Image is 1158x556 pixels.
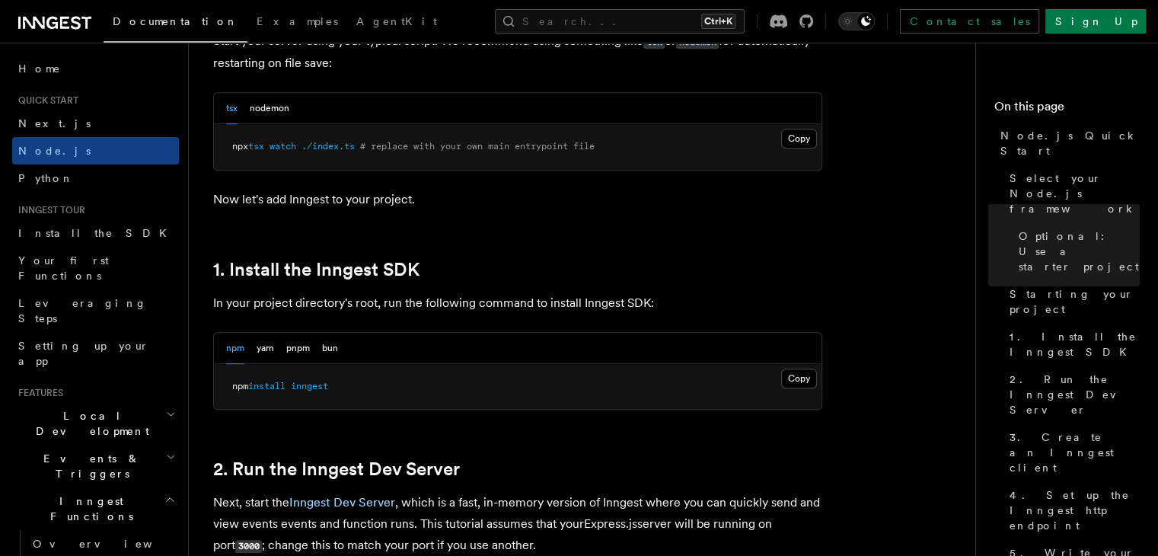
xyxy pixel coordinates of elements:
[1010,372,1140,417] span: 2. Run the Inngest Dev Server
[12,165,179,192] a: Python
[213,292,822,314] p: In your project directory's root, run the following command to install Inngest SDK:
[1003,366,1140,423] a: 2. Run the Inngest Dev Server
[213,259,419,280] a: 1. Install the Inngest SDK
[900,9,1039,34] a: Contact sales
[226,333,244,364] button: npm
[1010,286,1140,317] span: Starting your project
[18,340,149,367] span: Setting up your app
[1003,481,1140,539] a: 4. Set up the Inngest http endpoint
[838,12,875,30] button: Toggle dark mode
[12,445,179,487] button: Events & Triggers
[1003,423,1140,481] a: 3. Create an Inngest client
[1003,323,1140,366] a: 1. Install the Inngest SDK
[18,172,74,184] span: Python
[213,459,460,480] a: 2. Run the Inngest Dev Server
[1010,329,1140,359] span: 1. Install the Inngest SDK
[18,145,91,157] span: Node.js
[213,189,822,210] p: Now let's add Inngest to your project.
[286,333,310,364] button: pnpm
[1010,487,1140,533] span: 4. Set up the Inngest http endpoint
[643,36,665,49] code: tsx
[1045,9,1146,34] a: Sign Up
[994,122,1140,165] a: Node.js Quick Start
[289,495,395,510] a: Inngest Dev Server
[18,254,109,282] span: Your first Functions
[12,451,166,481] span: Events & Triggers
[994,97,1140,122] h4: On this page
[676,34,719,48] a: nodemon
[781,369,817,388] button: Copy
[291,381,328,391] span: inngest
[232,381,248,391] span: npm
[322,333,338,364] button: bun
[12,289,179,332] a: Leveraging Steps
[248,381,286,391] span: install
[12,494,164,524] span: Inngest Functions
[248,141,264,152] span: tsx
[18,61,61,76] span: Home
[104,5,247,43] a: Documentation
[301,141,355,152] span: ./index.ts
[18,297,147,324] span: Leveraging Steps
[356,15,437,27] span: AgentKit
[270,141,296,152] span: watch
[226,93,238,124] button: tsx
[1013,222,1140,280] a: Optional: Use a starter project
[495,9,745,34] button: Search...Ctrl+K
[12,204,85,216] span: Inngest tour
[235,540,262,553] code: 3000
[257,333,274,364] button: yarn
[347,5,446,41] a: AgentKit
[360,141,595,152] span: # replace with your own main entrypoint file
[781,129,817,149] button: Copy
[18,117,91,129] span: Next.js
[12,219,179,247] a: Install the SDK
[12,487,179,530] button: Inngest Functions
[12,110,179,137] a: Next.js
[12,408,166,439] span: Local Development
[643,34,665,48] a: tsx
[232,141,248,152] span: npx
[250,93,289,124] button: nodemon
[18,227,176,239] span: Install the SDK
[12,137,179,165] a: Node.js
[247,5,347,41] a: Examples
[1019,228,1140,274] span: Optional: Use a starter project
[33,538,190,550] span: Overview
[257,15,338,27] span: Examples
[213,30,822,74] p: Start your server using your typical script. We recommend using something like or for automatical...
[1003,280,1140,323] a: Starting your project
[12,332,179,375] a: Setting up your app
[12,247,179,289] a: Your first Functions
[1000,128,1140,158] span: Node.js Quick Start
[1010,430,1140,475] span: 3. Create an Inngest client
[12,387,63,399] span: Features
[12,402,179,445] button: Local Development
[701,14,735,29] kbd: Ctrl+K
[113,15,238,27] span: Documentation
[1003,165,1140,222] a: Select your Node.js framework
[676,36,719,49] code: nodemon
[1010,171,1140,216] span: Select your Node.js framework
[12,55,179,82] a: Home
[12,94,78,107] span: Quick start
